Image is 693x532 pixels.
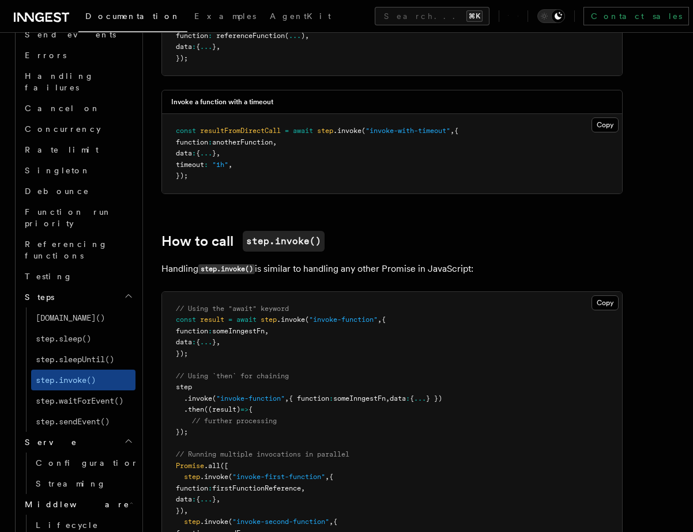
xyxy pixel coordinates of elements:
[236,316,257,324] span: await
[592,117,619,132] button: Copy
[176,495,192,503] span: data
[25,71,94,92] span: Handling failures
[176,172,188,180] span: });
[25,187,89,196] span: Debounce
[204,161,208,169] span: :
[192,495,196,503] span: :
[200,43,212,51] span: ...
[208,484,212,492] span: :
[305,316,309,324] span: (
[375,7,489,25] button: Search...⌘K
[176,349,188,358] span: });
[361,127,366,135] span: (
[386,394,390,402] span: ,
[216,43,220,51] span: ,
[305,32,309,40] span: ,
[20,266,135,287] a: Testing
[208,138,212,146] span: :
[212,338,216,346] span: }
[20,202,135,234] a: Function run priority
[20,119,135,139] a: Concurrency
[20,494,135,515] button: Middleware
[212,394,216,402] span: (
[176,127,196,135] span: const
[176,428,188,436] span: });
[212,138,273,146] span: anotherFunction
[192,149,196,157] span: :
[212,43,216,51] span: }
[20,291,54,303] span: Steps
[184,473,200,481] span: step
[25,30,116,39] span: Send events
[382,316,386,324] span: {
[161,231,325,252] a: How to callstep.invoke()
[176,338,192,346] span: data
[31,390,135,411] a: step.waitForEvent()
[31,349,135,370] a: step.sleepUntil()
[20,453,135,494] div: Serve
[36,520,99,530] span: Lifecycle
[366,127,450,135] span: "invoke-with-timeout"
[176,149,192,157] span: data
[212,484,301,492] span: firstFunctionReference
[184,394,212,402] span: .invoke
[25,104,100,113] span: Cancel on
[176,372,289,380] span: // Using `then` for chaining
[196,338,200,346] span: {
[414,394,426,402] span: ...
[176,327,208,335] span: function
[20,45,135,66] a: Errors
[196,495,200,503] span: {
[212,327,265,335] span: someInngestFn
[329,518,333,526] span: ,
[36,396,123,405] span: step.waitForEvent()
[176,383,192,391] span: step
[583,7,689,25] a: Contact sales
[36,479,106,488] span: Streaming
[176,138,208,146] span: function
[20,98,135,119] a: Cancel on
[200,338,212,346] span: ...
[85,12,180,21] span: Documentation
[25,166,91,175] span: Singleton
[216,338,220,346] span: ,
[25,51,66,60] span: Errors
[25,240,108,260] span: Referencing functions
[36,417,110,426] span: step.sendEvent()
[196,149,200,157] span: {
[176,161,204,169] span: timeout
[31,328,135,349] a: step.sleep()
[20,24,135,45] a: Send events
[301,484,305,492] span: ,
[537,9,565,23] button: Toggle dark mode
[592,295,619,310] button: Copy
[176,305,289,313] span: // Using the "await" keyword
[232,473,325,481] span: "invoke-first-function"
[36,313,105,322] span: [DOMAIN_NAME]()
[200,495,212,503] span: ...
[200,518,228,526] span: .invoke
[293,127,313,135] span: await
[31,473,135,494] a: Streaming
[285,127,289,135] span: =
[212,161,228,169] span: "1h"
[176,450,349,458] span: // Running multiple invocations in parallel
[36,375,96,385] span: step.invoke()
[208,32,212,40] span: :
[329,394,333,402] span: :
[20,181,135,202] a: Debounce
[36,458,141,468] span: Configuration
[243,231,325,252] code: step.invoke()
[285,394,289,402] span: ,
[228,161,232,169] span: ,
[200,316,224,324] span: result
[212,495,216,503] span: }
[277,316,305,324] span: .invoke
[31,453,135,473] a: Configuration
[232,518,329,526] span: "invoke-second-function"
[20,432,135,453] button: Serve
[208,327,212,335] span: :
[289,32,301,40] span: ...
[204,405,240,413] span: ((result)
[176,507,184,515] span: })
